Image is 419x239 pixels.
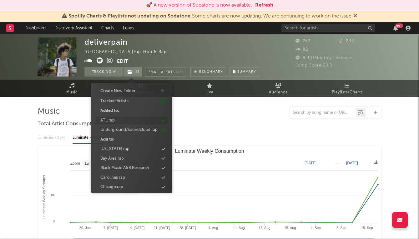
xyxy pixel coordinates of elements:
[205,89,214,96] span: Live
[49,193,55,197] text: 10k
[70,161,80,166] text: Zoom
[79,226,91,230] text: 30. Jun
[100,175,125,181] div: Carolinas rap
[145,67,187,77] button: Email AlertsOff
[100,88,135,94] div: Create New Folder
[199,68,223,76] span: Benchmark
[176,71,184,74] em: Off
[119,22,139,34] a: Leads
[106,80,175,97] a: Engagement
[97,22,119,34] a: Charts
[255,2,273,9] button: Refresh
[53,219,55,223] text: 0
[100,98,129,104] div: Tracked Artists
[179,226,196,230] text: 28. [DATE]
[84,48,174,56] div: [GEOGRAPHIC_DATA] | Hip-hop & Rap
[124,67,142,77] span: ( 2 )
[100,184,123,190] div: Chicago rap
[100,108,119,114] div: Added to:
[50,22,97,34] a: Discovery Assistant
[66,89,78,96] span: Music
[175,148,244,154] text: Luminate Weekly Consumption
[100,156,124,162] div: Bay Area rap
[259,226,270,230] text: 18. Aug
[38,80,106,97] a: Music
[154,226,170,230] text: 21. [DATE]
[128,226,144,230] text: 14. [DATE]
[117,57,128,65] button: Edit
[68,14,190,19] span: Spotify Charts & Playlists not updating on Sodatone
[295,56,353,60] span: 8,491 Monthly Listeners
[38,120,99,128] span: Total Artist Consumption
[100,146,129,152] div: [US_STATE] rap
[336,226,346,230] text: 8. Sep
[100,117,115,124] div: ATL rap
[84,67,124,77] button: Tracking
[244,80,313,97] a: Audience
[395,23,403,28] div: 99 +
[305,161,316,165] text: [DATE]
[313,80,381,97] a: Playlists/Charts
[233,226,245,230] text: 11. Aug
[100,165,149,171] div: Black Music A&R Research
[73,132,105,143] div: Luminate - Weekly
[353,14,357,19] span: Dismiss
[281,24,375,32] input: Search for artists
[284,226,296,230] text: 25. Aug
[68,14,351,19] span: : Some charts are now updating. We are continuing to work on the issue
[124,67,142,77] button: (2)
[290,110,356,115] input: Search by song name or URL
[332,89,363,96] span: Playlists/Charts
[237,70,256,74] span: Summary
[100,127,158,133] div: Underground/Soundcloud rap
[336,161,339,165] text: →
[42,175,46,219] text: Luminate Weekly Streams
[103,226,118,230] text: 7. [DATE]
[208,226,218,230] text: 4. Aug
[346,161,358,165] text: [DATE]
[295,63,332,67] span: Jump Score: 20.0
[295,39,310,43] span: 252
[85,161,90,166] text: 1w
[190,67,226,77] a: Benchmark
[311,226,321,230] text: 1. Sep
[84,37,128,47] div: deliverpain
[175,80,244,97] a: Live
[230,67,259,77] button: Summary
[339,39,356,43] span: 2,111
[269,89,288,96] span: Audience
[393,26,398,31] button: 99+
[295,47,308,52] span: 82
[100,137,114,143] div: Add to:
[361,226,373,230] text: 15. Sep
[146,2,252,9] div: 🚀 A new version of Sodatone is now available.
[20,22,50,34] a: Dashboard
